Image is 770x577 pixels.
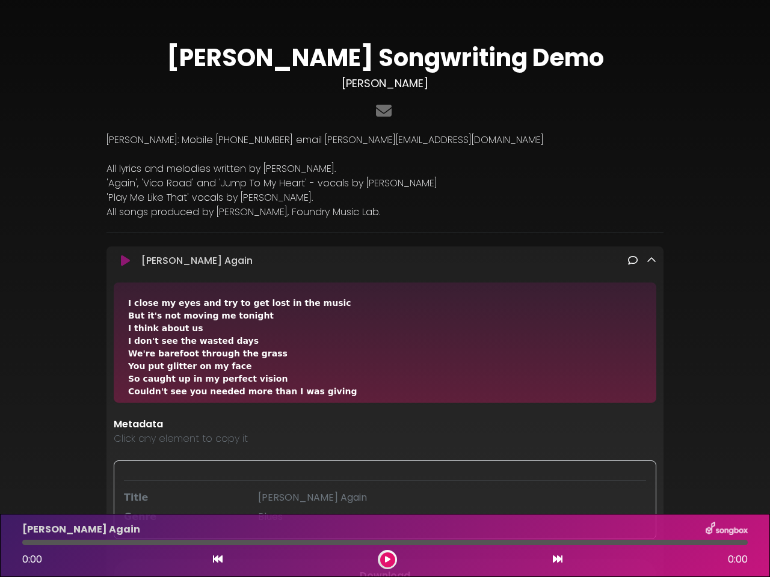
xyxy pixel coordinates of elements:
p: Metadata [114,417,656,432]
img: songbox-logo-white.png [706,522,748,537]
p: [PERSON_NAME]: Mobile [PHONE_NUMBER] email [PERSON_NAME][EMAIL_ADDRESS][DOMAIN_NAME] [106,133,664,147]
div: Genre [117,510,251,524]
p: [PERSON_NAME] Again [141,254,253,268]
span: 0:00 [728,552,748,567]
h3: [PERSON_NAME] [106,77,664,90]
p: All lyrics and melodies written by [PERSON_NAME]. [106,162,664,176]
span: [PERSON_NAME] Again [258,490,367,504]
p: Click any element to copy it [114,432,656,446]
p: All songs produced by [PERSON_NAME], Foundry Music Lab. [106,205,664,219]
p: 'Play Me Like That' vocals by [PERSON_NAME]. [106,191,664,205]
span: Blues [258,510,283,524]
span: 0:00 [22,552,42,566]
p: [PERSON_NAME] Again [22,522,140,537]
div: Title [117,490,251,505]
p: 'Again', 'Vico Road' and 'Jump To My Heart' - vocals by [PERSON_NAME] [106,176,664,191]
h1: [PERSON_NAME] Songwriting Demo [106,43,664,72]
